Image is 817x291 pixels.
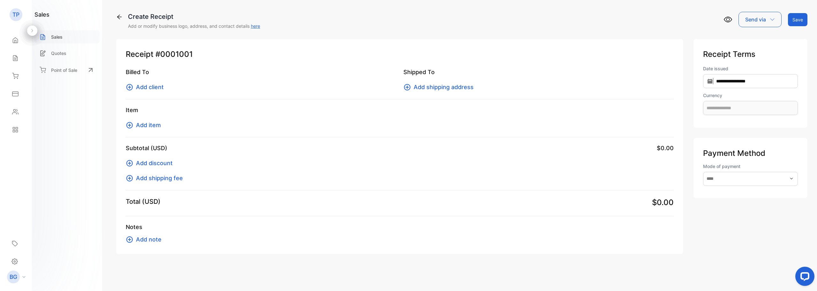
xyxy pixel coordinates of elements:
[136,159,173,167] span: Add discount
[703,65,798,72] label: Date issued
[136,83,164,91] span: Add client
[403,68,673,76] p: Shipped To
[126,174,187,182] button: Add shipping fee
[51,34,63,40] p: Sales
[136,174,183,182] span: Add shipping fee
[126,121,165,129] button: Add item
[10,273,17,281] p: BG
[51,67,77,73] p: Point of Sale
[126,197,161,206] p: Total (USD)
[788,13,807,26] button: Save
[745,16,766,23] p: Send via
[155,49,193,60] span: #0001001
[703,92,798,99] label: Currency
[126,223,674,231] p: Notes
[251,23,260,29] a: here
[403,83,477,91] button: Add shipping address
[703,49,798,60] p: Receipt Terms
[126,235,165,244] button: Add note
[51,50,66,57] p: Quotes
[738,12,782,27] button: Send via
[126,49,674,60] p: Receipt
[126,83,168,91] button: Add client
[790,264,817,291] iframe: LiveChat chat widget
[126,144,167,152] p: Subtotal (USD)
[128,23,260,29] p: Add or modify business logo, address, and contact details
[703,163,798,170] label: Mode of payment
[126,159,176,167] button: Add discount
[414,83,474,91] span: Add shipping address
[12,11,19,19] p: TP
[34,63,100,77] a: Point of Sale
[126,68,396,76] p: Billed To
[703,148,798,159] p: Payment Method
[136,235,161,244] span: Add note
[34,47,100,60] a: Quotes
[136,121,161,129] span: Add item
[657,144,674,152] span: $0.00
[126,106,674,114] p: Item
[128,12,260,21] div: Create Receipt
[34,10,49,19] h1: sales
[34,30,100,43] a: Sales
[652,197,674,208] span: $0.00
